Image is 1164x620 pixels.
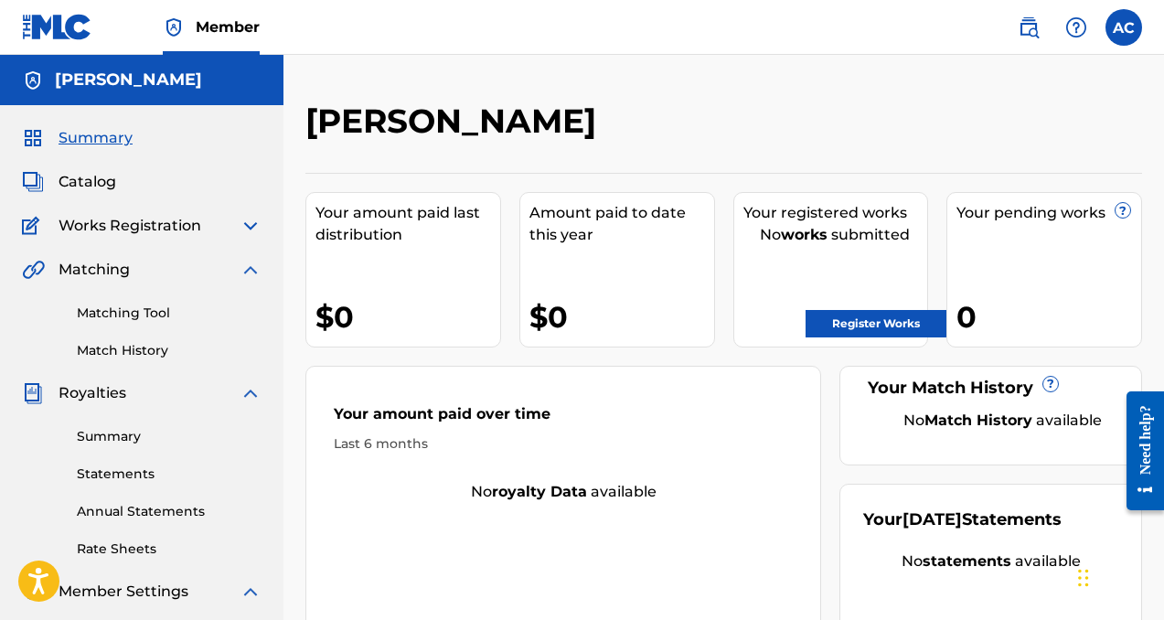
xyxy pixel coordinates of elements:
span: Royalties [59,382,126,404]
img: Catalog [22,171,44,193]
div: Your pending works [956,202,1141,224]
a: Public Search [1010,9,1047,46]
div: Your amount paid over time [334,403,793,434]
img: Summary [22,127,44,149]
img: search [1018,16,1040,38]
h2: [PERSON_NAME] [305,101,605,142]
div: User Menu [1105,9,1142,46]
span: Catalog [59,171,116,193]
div: Drag [1078,551,1089,605]
a: Summary [77,427,262,446]
div: Help [1058,9,1095,46]
div: Amount paid to date this year [529,202,714,246]
img: expand [240,581,262,603]
span: Matching [59,259,130,281]
span: Member [196,16,260,37]
span: Summary [59,127,133,149]
div: Your Statements [863,508,1062,532]
div: Your registered works [743,202,928,224]
img: MLC Logo [22,14,92,40]
span: Works Registration [59,215,201,237]
a: SummarySummary [22,127,133,149]
span: Member Settings [59,581,188,603]
strong: statements [923,552,1011,570]
img: Works Registration [22,215,46,237]
a: Rate Sheets [77,540,262,559]
a: Annual Statements [77,502,262,521]
iframe: Resource Center [1113,378,1164,525]
img: Matching [22,259,45,281]
strong: works [781,226,828,243]
div: Your Match History [863,376,1118,401]
div: Your amount paid last distribution [315,202,500,246]
a: Match History [77,341,262,360]
a: CatalogCatalog [22,171,116,193]
div: No available [306,481,820,503]
span: [DATE] [902,509,962,529]
img: Accounts [22,69,44,91]
div: No submitted [743,224,928,246]
div: $0 [315,296,500,337]
img: Royalties [22,382,44,404]
a: Register Works [806,310,946,337]
iframe: Chat Widget [1073,532,1164,620]
span: ? [1043,377,1058,391]
span: ? [1116,203,1130,218]
div: No available [863,551,1118,572]
strong: royalty data [492,483,587,500]
img: expand [240,259,262,281]
div: 0 [956,296,1141,337]
img: expand [240,215,262,237]
div: Last 6 months [334,434,793,454]
h5: Andre Chinsang [55,69,202,91]
div: $0 [529,296,714,337]
div: No available [886,410,1118,432]
strong: Match History [924,412,1032,429]
img: help [1065,16,1087,38]
img: expand [240,382,262,404]
a: Matching Tool [77,304,262,323]
img: Top Rightsholder [163,16,185,38]
a: Statements [77,465,262,484]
